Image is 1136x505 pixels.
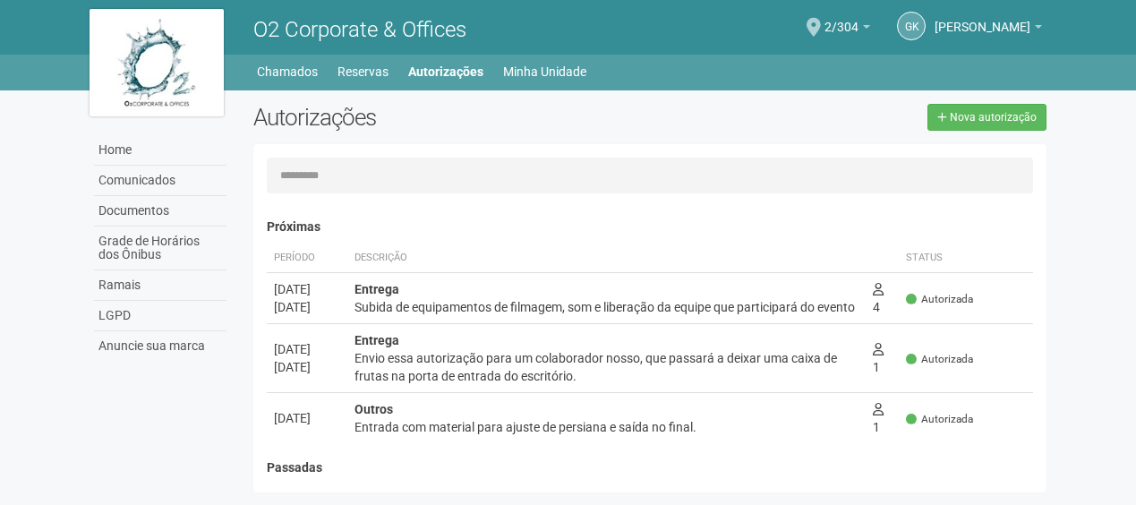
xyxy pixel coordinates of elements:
h4: Passadas [267,461,1034,475]
th: Período [267,244,347,273]
span: 1 [873,402,884,434]
a: Chamados [257,59,318,84]
a: Nova autorização [927,104,1046,131]
div: Subida de equipamentos de filmagem, som e liberação da equipe que participará do evento [354,298,859,316]
a: Reservas [337,59,389,84]
th: Status [899,244,1033,273]
span: Autorizada [906,292,973,307]
div: [DATE] [274,358,340,376]
div: [DATE] [274,409,340,427]
a: LGPD [94,301,226,331]
div: Envio essa autorização para um colaborador nosso, que passará a deixar uma caixa de frutas na por... [354,349,859,385]
span: Gleice Kelly [935,3,1030,34]
span: Autorizada [906,412,973,427]
a: 2/304 [824,22,870,37]
a: Documentos [94,196,226,227]
strong: Outros [354,402,393,416]
a: Minha Unidade [503,59,586,84]
strong: Entrega [354,282,399,296]
div: [DATE] [274,280,340,298]
div: [DATE] [274,298,340,316]
div: Entrada com material para ajuste de persiana e saída no final. [354,418,859,436]
h2: Autorizações [253,104,636,131]
span: 4 [873,282,884,314]
span: Nova autorização [950,111,1037,124]
a: Autorizações [408,59,483,84]
a: Ramais [94,270,226,301]
strong: Entrega [354,333,399,347]
h4: Próximas [267,220,1034,234]
th: Descrição [347,244,867,273]
span: 1 [873,342,884,374]
span: 2/304 [824,3,858,34]
span: O2 Corporate & Offices [253,17,466,42]
a: Comunicados [94,166,226,196]
img: logo.jpg [90,9,224,116]
div: [DATE] [274,340,340,358]
a: Anuncie sua marca [94,331,226,361]
a: Grade de Horários dos Ônibus [94,227,226,270]
span: Autorizada [906,352,973,367]
a: Home [94,135,226,166]
a: GK [897,12,926,40]
a: [PERSON_NAME] [935,22,1042,37]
